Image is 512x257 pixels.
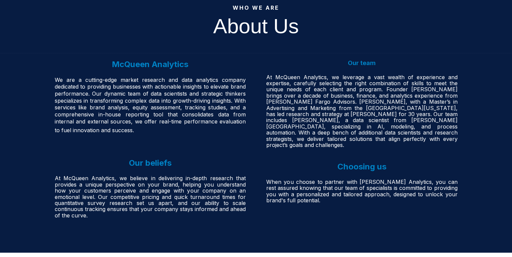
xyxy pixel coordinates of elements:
span: About Us [213,14,299,38]
span: At McQueen Analytics, we leverage a vast wealth of experience and expertise, carefully selecting ... [266,74,458,148]
span: Our beliefs [129,158,172,168]
span: At McQueen Analytics, we believe in delivering in-depth research that provides a unique perspecti... [55,175,246,218]
span: We are a cutting-edge market research and data analytics company dedicated to providing businesse... [55,76,246,134]
span: Our team [348,59,376,66]
strong: Who We Are [233,4,279,11]
span: McQueen Analytics [112,59,188,69]
span: When you choose to partner with [PERSON_NAME] Analytics, you can rest assured knowing that our te... [266,178,458,204]
span: Choosing us [337,162,386,171]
